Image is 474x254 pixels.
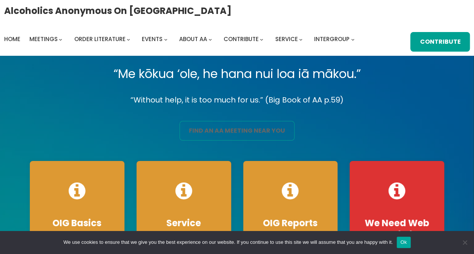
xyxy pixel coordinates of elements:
[314,35,350,43] span: Intergroup
[224,34,259,44] a: Contribute
[4,34,20,44] a: Home
[37,217,117,229] h4: OIG Basics
[299,37,302,41] button: Service submenu
[410,32,470,52] a: Contribute
[314,34,350,44] a: Intergroup
[59,37,62,41] button: Meetings submenu
[164,37,167,41] button: Events submenu
[24,63,450,84] p: “Me kōkua ‘ole, he hana nui loa iā mākou.”
[179,35,207,43] span: About AA
[461,239,468,246] span: No
[4,34,357,44] nav: Intergroup
[29,35,58,43] span: Meetings
[142,35,163,43] span: Events
[24,93,450,107] p: “Without help, it is too much for us.” (Big Book of AA p.59)
[179,121,295,141] a: find an aa meeting near you
[209,37,212,41] button: About AA submenu
[127,37,130,41] button: Order Literature submenu
[74,35,125,43] span: Order Literature
[142,34,163,44] a: Events
[29,34,58,44] a: Meetings
[260,37,263,41] button: Contribute submenu
[251,217,330,229] h4: OIG Reports
[351,37,354,41] button: Intergroup submenu
[144,217,224,229] h4: Service
[397,237,411,248] button: Ok
[275,35,298,43] span: Service
[224,35,259,43] span: Contribute
[4,3,232,19] a: Alcoholics Anonymous on [GEOGRAPHIC_DATA]
[357,217,437,240] h4: We Need Web Techs!
[275,34,298,44] a: Service
[4,35,20,43] span: Home
[63,239,393,246] span: We use cookies to ensure that we give you the best experience on our website. If you continue to ...
[179,34,207,44] a: About AA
